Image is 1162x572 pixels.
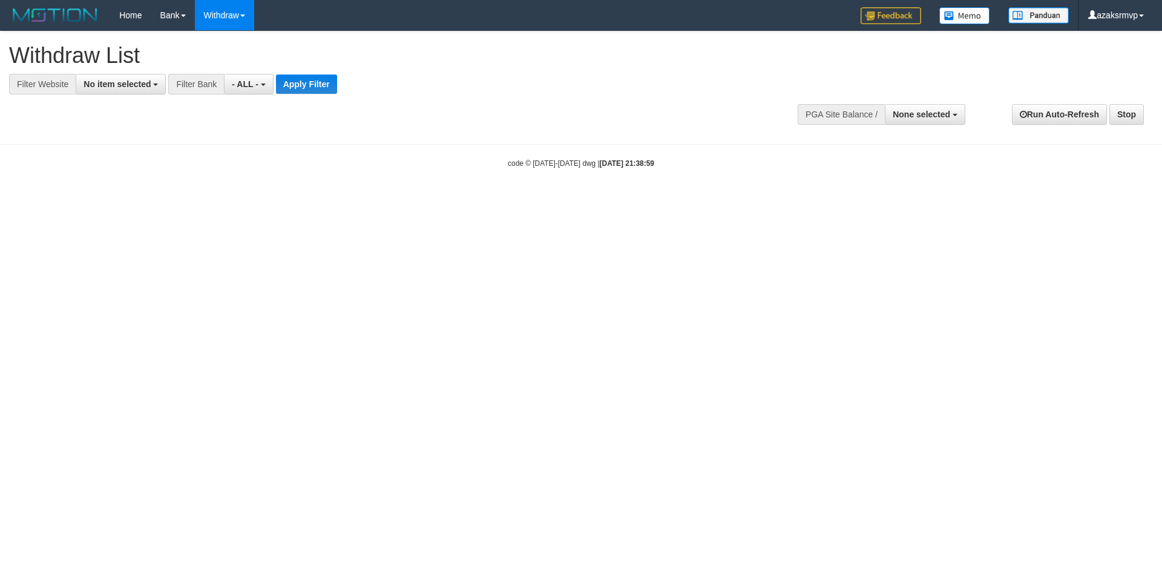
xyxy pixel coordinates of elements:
div: Filter Bank [168,74,224,94]
small: code © [DATE]-[DATE] dwg | [508,159,654,168]
button: Apply Filter [276,74,337,94]
h1: Withdraw List [9,44,763,68]
img: Feedback.jpg [861,7,921,24]
img: MOTION_logo.png [9,6,101,24]
button: - ALL - [224,74,273,94]
div: Filter Website [9,74,76,94]
span: None selected [893,110,950,119]
div: PGA Site Balance / [798,104,885,125]
span: No item selected [84,79,151,89]
a: Stop [1109,104,1144,125]
a: Run Auto-Refresh [1012,104,1107,125]
span: - ALL - [232,79,258,89]
img: panduan.png [1008,7,1069,24]
button: None selected [885,104,965,125]
button: No item selected [76,74,166,94]
strong: [DATE] 21:38:59 [600,159,654,168]
img: Button%20Memo.svg [939,7,990,24]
